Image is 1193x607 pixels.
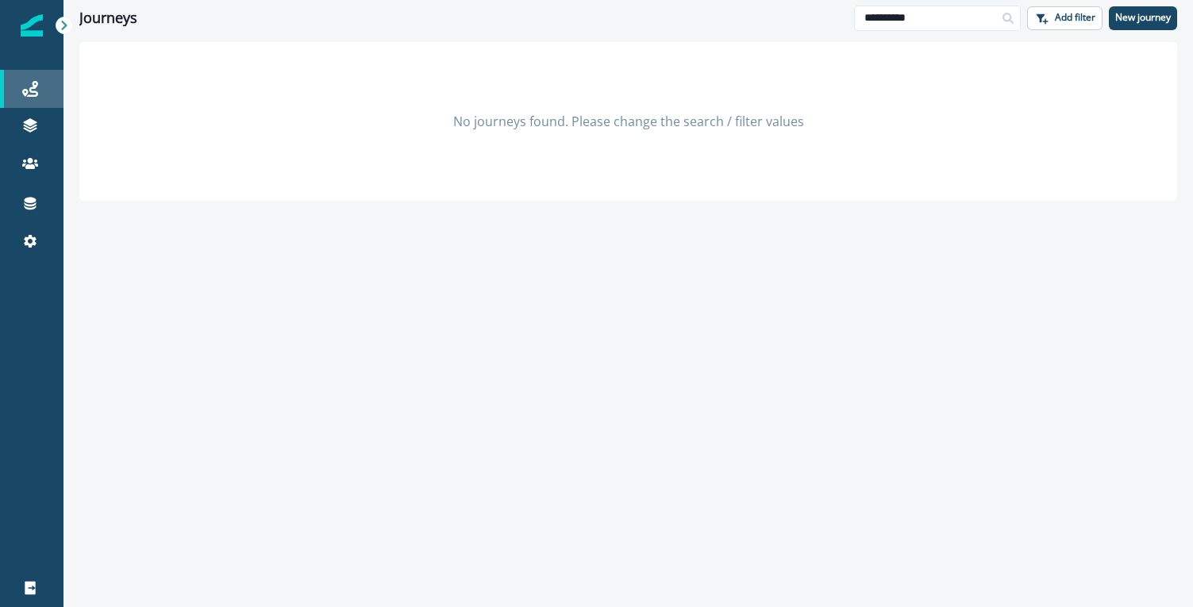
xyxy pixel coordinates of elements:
[1055,12,1095,23] p: Add filter
[79,42,1177,201] div: No journeys found. Please change the search / filter values
[1109,6,1177,30] button: New journey
[21,14,43,36] img: Inflection
[1115,12,1171,23] p: New journey
[79,10,137,27] h1: Journeys
[1027,6,1103,30] button: Add filter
